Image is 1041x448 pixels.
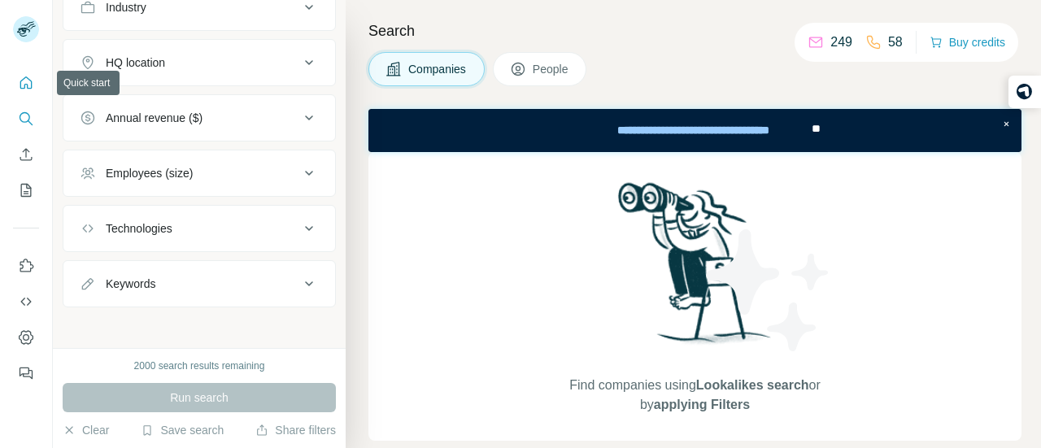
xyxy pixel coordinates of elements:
[13,323,39,352] button: Dashboard
[368,109,1021,152] iframe: Banner
[106,220,172,237] div: Technologies
[13,68,39,98] button: Quick start
[141,422,224,438] button: Save search
[13,140,39,169] button: Enrich CSV
[368,20,1021,42] h4: Search
[13,251,39,281] button: Use Surfe on LinkedIn
[533,61,570,77] span: People
[13,176,39,205] button: My lists
[888,33,903,52] p: 58
[695,217,842,363] img: Surfe Illustration - Stars
[696,378,809,392] span: Lookalikes search
[930,31,1005,54] button: Buy credits
[63,154,335,193] button: Employees (size)
[63,422,109,438] button: Clear
[106,54,165,71] div: HQ location
[255,422,336,438] button: Share filters
[13,104,39,133] button: Search
[611,178,780,359] img: Surfe Illustration - Woman searching with binoculars
[106,110,203,126] div: Annual revenue ($)
[106,276,155,292] div: Keywords
[63,209,335,248] button: Technologies
[408,61,468,77] span: Companies
[830,33,852,52] p: 249
[63,264,335,303] button: Keywords
[564,376,825,415] span: Find companies using or by
[13,359,39,388] button: Feedback
[106,165,193,181] div: Employees (size)
[63,43,335,82] button: HQ location
[63,98,335,137] button: Annual revenue ($)
[13,287,39,316] button: Use Surfe API
[134,359,265,373] div: 2000 search results remaining
[654,398,750,411] span: applying Filters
